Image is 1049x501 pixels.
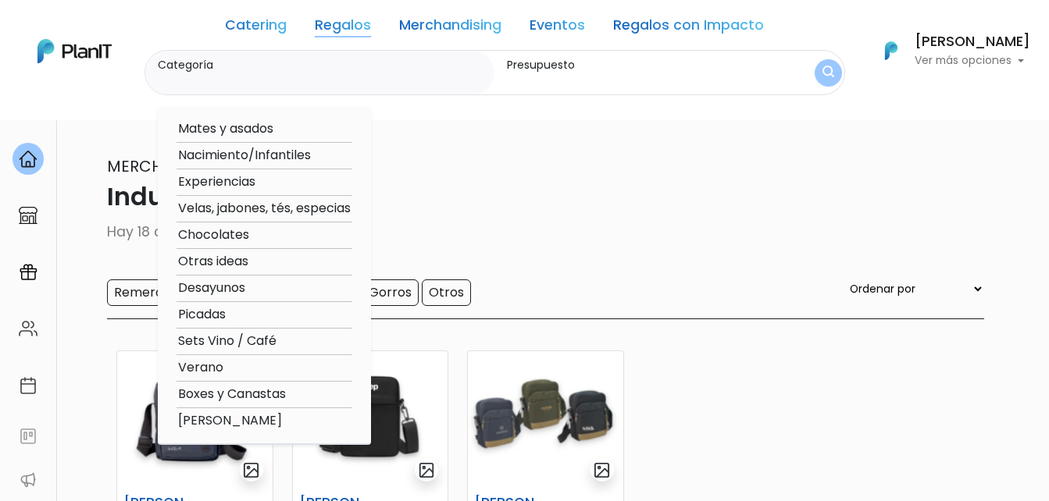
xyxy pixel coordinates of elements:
option: [PERSON_NAME] [177,411,352,431]
option: Desayunos [177,279,352,298]
p: Merchandising [66,155,984,178]
img: people-662611757002400ad9ed0e3c099ab2801c6687ba6c219adb57efc949bc21e19d.svg [19,319,37,338]
a: Merchandising [399,19,501,37]
a: Regalos [315,19,371,37]
h6: [PERSON_NAME] [915,35,1030,49]
p: Hay 18 opciones [66,222,984,242]
option: Velas, jabones, tés, especias [177,199,352,219]
img: marketplace-4ceaa7011d94191e9ded77b95e3339b90024bf715f7c57f8cf31f2d8c509eaba.svg [19,206,37,225]
option: Otras ideas [177,252,352,272]
img: feedback-78b5a0c8f98aac82b08bfc38622c3050aee476f2c9584af64705fc4e61158814.svg [19,427,37,446]
img: search_button-432b6d5273f82d61273b3651a40e1bd1b912527efae98b1b7a1b2c0702e16a8d.svg [822,66,834,80]
img: campaigns-02234683943229c281be62815700db0a1741e53638e28bf9629b52c665b00959.svg [19,263,37,282]
option: Boxes y Canastas [177,385,352,404]
option: Verano [177,358,352,378]
img: PlanIt Logo [874,34,908,68]
a: Catering [225,19,287,37]
label: Categoría [158,57,489,73]
option: Mates y asados [177,119,352,139]
input: Gorros [362,279,419,306]
input: Otros [422,279,471,306]
img: thumb_Captura_de_pantalla_2025-09-30_102927.png [117,351,273,489]
option: Experiencias [177,172,352,192]
a: Regalos con Impacto [613,19,764,37]
option: Sets Vino / Café [177,332,352,351]
div: ¿Necesitás ayuda? [80,15,225,45]
img: partners-52edf745621dab592f3b2c58e3bca9d71375a7ef29c3b500c9f145b62cc070d4.svg [19,471,37,489]
a: Eventos [530,19,585,37]
img: thumb_Captura_de_pantalla_2025-09-30_104618.png [468,351,623,489]
option: Picadas [177,305,352,325]
img: calendar-87d922413cdce8b2cf7b7f5f62616a5cf9e4887200fb71536465627b3292af00.svg [19,376,37,395]
img: home-e721727adea9d79c4d83392d1f703f7f8bce08238fde08b1acbfd93340b81755.svg [19,150,37,169]
img: gallery-light [418,461,436,479]
p: Ver más opciones [915,55,1030,66]
input: Remeras [107,279,177,306]
button: PlanIt Logo [PERSON_NAME] Ver más opciones [865,30,1030,71]
option: Nacimiento/Infantiles [177,146,352,165]
img: gallery-light [242,461,260,479]
img: PlanIt Logo [37,39,112,63]
p: Indumentaria [66,178,984,215]
option: Chocolates [177,226,352,245]
label: Presupuesto [507,57,768,73]
img: gallery-light [593,461,611,479]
